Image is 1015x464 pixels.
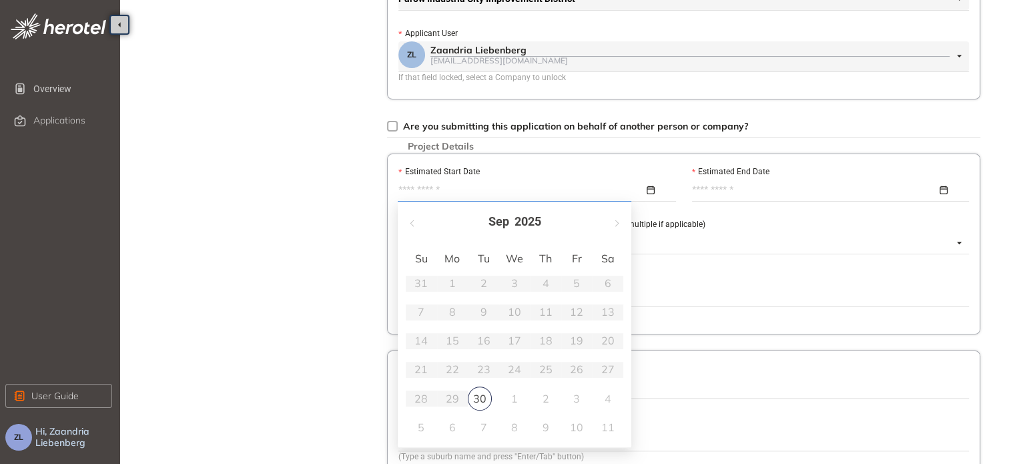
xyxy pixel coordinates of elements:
[530,413,561,442] td: 2025-10-09
[5,384,112,408] button: User Guide
[600,419,616,435] div: 11
[398,377,969,397] input: City
[437,413,468,442] td: 2025-10-06
[398,285,969,306] textarea: Enter a detailed description of the works that will be carried out
[506,419,523,435] div: 8
[561,248,593,269] th: Fr
[31,389,79,403] span: User Guide
[407,50,416,59] span: ZL
[592,385,623,413] td: 2025-10-04
[11,13,106,39] img: logo
[569,391,585,407] div: 3
[430,45,950,56] div: Zaandria Liebenberg
[538,419,554,435] div: 9
[35,426,115,449] span: Hi, Zaandria Liebenberg
[398,183,644,198] input: Estimated Start Date
[398,166,479,178] label: Estimated Start Date
[406,248,437,269] th: Su
[468,387,492,411] div: 30
[499,385,531,413] td: 2025-10-01
[398,430,969,450] input: Suburb/s and Town/s
[468,385,499,413] td: 2025-09-30
[592,413,623,442] td: 2025-10-11
[530,248,561,269] th: Th
[499,413,531,442] td: 2025-10-08
[600,391,616,407] div: 4
[430,56,950,65] div: [EMAIL_ADDRESS][DOMAIN_NAME]
[468,248,499,269] th: Tu
[692,166,769,178] label: Estimated End Date
[398,398,969,411] div: (Type a city name and press "Enter/Tab" button)
[561,413,593,442] td: 2025-10-10
[437,248,468,269] th: Mo
[403,120,749,132] span: Are you submitting this application on behalf of another person or company?
[468,413,499,442] td: 2025-10-07
[569,419,585,435] div: 10
[33,75,109,102] span: Overview
[692,183,938,198] input: Estimated End Date
[33,115,85,126] span: Applications
[398,71,969,84] div: If that field locked, select a Company to unlock
[401,141,480,152] span: Project Details
[530,385,561,413] td: 2025-10-02
[538,391,554,407] div: 2
[14,433,23,442] span: ZL
[499,248,531,269] th: We
[398,27,457,40] label: Applicant User
[5,424,32,451] button: ZL
[444,419,460,435] div: 6
[561,385,593,413] td: 2025-10-03
[475,419,491,435] div: 7
[406,413,437,442] td: 2025-10-05
[398,451,969,463] div: (Type a suburb name and press "Enter/Tab" button)
[506,391,523,407] div: 1
[413,419,429,435] div: 5
[592,248,623,269] th: Sa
